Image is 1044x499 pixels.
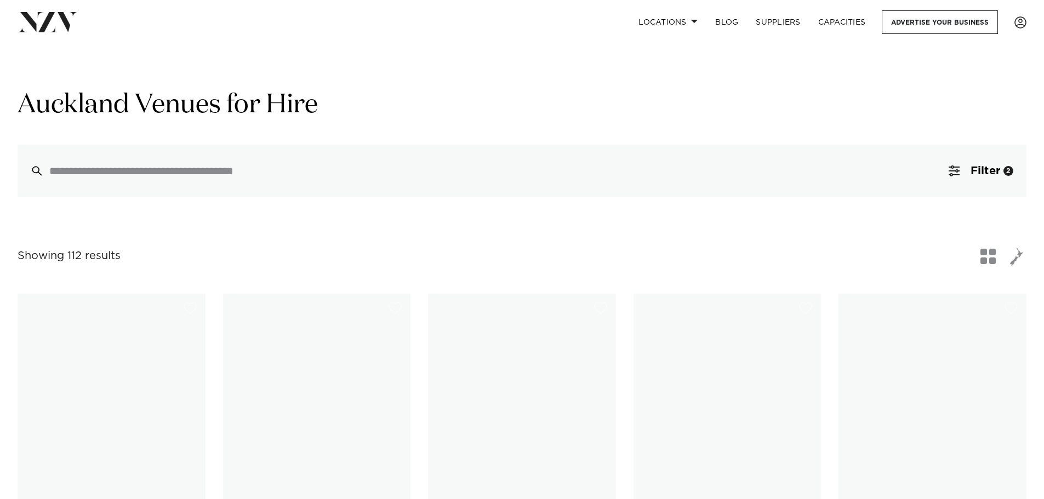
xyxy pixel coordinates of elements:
a: SUPPLIERS [747,10,809,34]
a: Capacities [809,10,875,34]
div: Showing 112 results [18,248,121,265]
h1: Auckland Venues for Hire [18,88,1026,123]
div: 2 [1003,166,1013,176]
a: BLOG [706,10,747,34]
span: Filter [971,165,1000,176]
img: nzv-logo.png [18,12,77,32]
button: Filter2 [935,145,1026,197]
a: Locations [630,10,706,34]
a: Advertise your business [882,10,998,34]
